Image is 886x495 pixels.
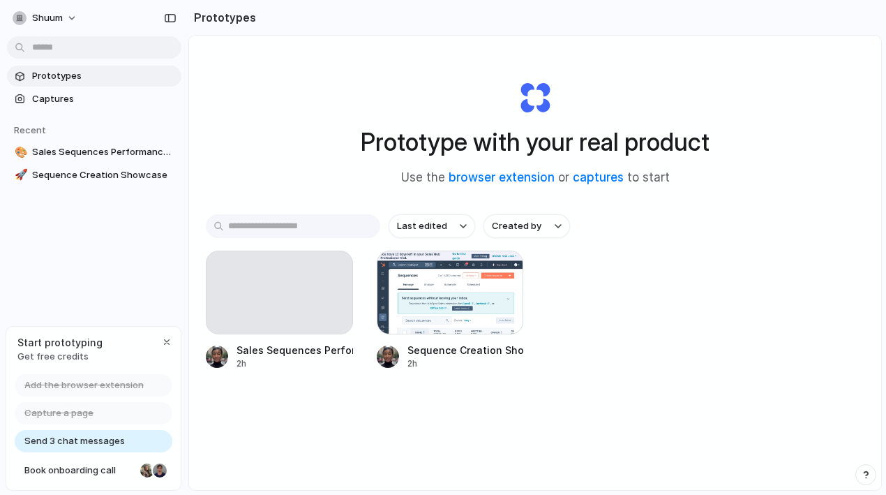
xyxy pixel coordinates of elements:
div: Nicole Kubica [139,462,156,479]
div: 2h [236,357,353,370]
span: Recent [14,124,46,135]
button: Last edited [389,214,475,238]
div: Christian Iacullo [151,462,168,479]
a: 🚀Sequence Creation Showcase [7,165,181,186]
button: 🚀 [13,168,27,182]
a: Book onboarding call [15,459,172,482]
span: Created by [492,219,541,233]
span: Get free credits [17,350,103,364]
a: 🎨Sales Sequences Performance Demo [7,142,181,163]
h2: Prototypes [188,9,256,26]
span: Capture a page [24,406,93,420]
a: Sales Sequences Performance Demo2h [206,251,353,370]
div: 🚀 [15,167,24,183]
span: Book onboarding call [24,464,135,478]
span: Start prototyping [17,335,103,350]
div: 🎨 [15,145,24,161]
button: 🎨 [13,145,27,159]
span: Last edited [397,219,447,233]
span: Sequence Creation Showcase [32,168,176,182]
div: Sequence Creation Showcase [407,343,524,357]
span: Use the or to start [401,169,670,187]
div: 2h [407,357,524,370]
span: Send 3 chat messages [24,434,125,448]
span: Add the browser extension [24,378,144,392]
a: Captures [7,89,181,110]
span: Sales Sequences Performance Demo [32,145,176,159]
span: Captures [32,92,176,106]
span: Prototypes [32,69,176,83]
span: Shuum [32,11,63,25]
button: Shuum [7,7,84,29]
a: Sequence Creation ShowcaseSequence Creation Showcase2h [377,251,524,370]
a: captures [573,170,624,184]
h1: Prototype with your real product [361,124,709,161]
a: browser extension [449,170,555,184]
a: Prototypes [7,66,181,87]
div: Sales Sequences Performance Demo [236,343,353,357]
button: Created by [483,214,570,238]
